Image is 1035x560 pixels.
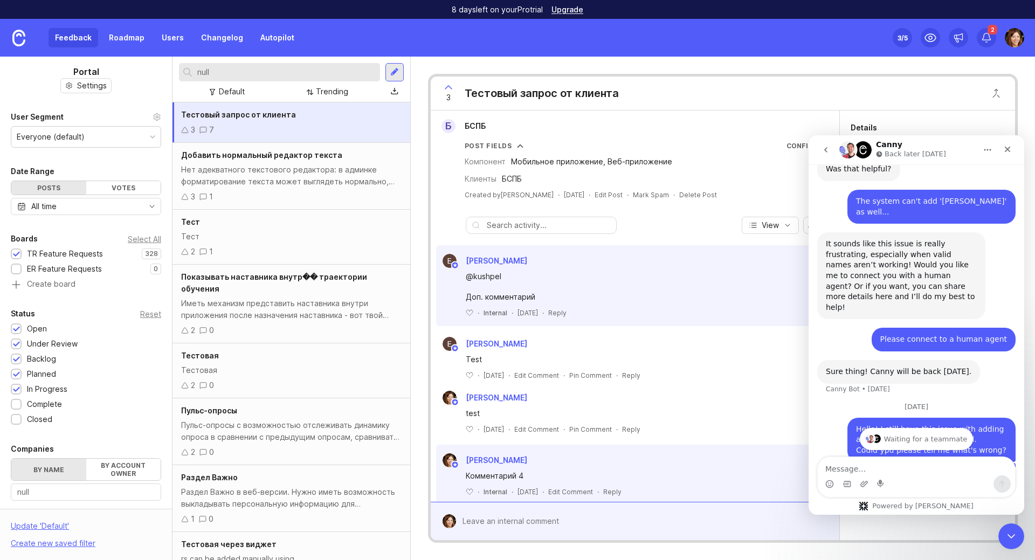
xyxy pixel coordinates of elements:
[209,246,213,258] div: 1
[466,339,527,348] span: [PERSON_NAME]
[27,248,103,260] div: TR Feature Requests
[181,473,238,482] span: Раздел Важно
[209,324,214,336] div: 0
[191,446,195,458] div: 2
[512,487,513,496] div: ·
[27,413,52,425] div: Closed
[851,121,877,134] div: Details
[145,250,158,258] p: 328
[191,324,195,336] div: 2
[478,425,479,434] div: ·
[12,30,25,46] img: Canny Home
[191,124,195,136] div: 3
[181,217,200,226] span: Тест
[563,371,565,380] div: ·
[181,406,237,415] span: Пульс-опросы
[569,371,612,380] div: Pin Comment
[209,191,213,203] div: 1
[466,407,817,419] div: test
[451,344,459,352] img: member badge
[548,308,567,317] div: Reply
[542,308,544,317] div: ·
[191,513,195,525] div: 1
[436,337,527,351] a: Елена Кушпель[PERSON_NAME]
[441,119,456,133] div: Б
[466,393,527,402] span: [PERSON_NAME]
[1005,28,1024,47] img: Elena Kushpel
[465,190,554,199] div: Created by [PERSON_NAME]
[508,425,510,434] div: ·
[435,119,494,133] a: ББСПБ
[181,272,367,293] span: Показывать наставника внутр�� траектории обучения
[181,150,342,160] span: Добавить нормальный редактор текста
[443,254,457,268] img: Елена Кушпель
[191,379,195,391] div: 2
[451,461,459,469] img: member badge
[181,231,402,243] div: Тест
[172,465,410,532] a: Раздел ВажноРаздел Важно в веб-версии. Нужно иметь возможность выкладывать персональную информаци...
[484,371,504,380] span: [DATE]
[465,141,524,150] button: Post Fields
[985,82,1007,104] button: Close button
[803,217,820,234] button: export comments
[11,520,69,537] div: Update ' Default '
[484,425,504,434] span: [DATE]
[27,368,56,380] div: Planned
[616,371,618,380] div: ·
[442,514,456,528] img: Elena Kushpel
[466,470,817,482] div: Комментарий 4
[548,487,593,496] div: Edit Comment
[742,217,799,234] button: View
[11,459,86,480] label: By name
[143,202,161,211] svg: toggle icon
[786,142,827,150] a: Configure
[478,487,479,496] div: ·
[191,246,195,258] div: 2
[11,110,64,123] div: User Segment
[181,110,296,119] span: Тестовый запрос от клиента
[514,371,559,380] div: Edit Comment
[172,343,410,398] a: ТестоваяТестовая20
[465,156,506,168] div: Компонент
[11,537,95,549] div: Create new saved filter
[17,486,155,498] input: null
[27,383,67,395] div: In Progress
[73,65,99,78] h1: Portal
[673,190,675,199] div: ·
[512,308,513,317] div: ·
[219,86,245,98] div: Default
[465,141,512,150] div: Post Fields
[443,391,457,405] img: Elena Kushpel
[140,311,161,317] div: Reset
[181,164,402,188] div: Нет адекватного текстового редактора: в админке форматирование текста может выглядеть нормально, ...
[603,487,622,496] div: Reply
[436,254,527,268] a: Елена Кушпель[PERSON_NAME]
[484,308,507,317] div: Internal
[465,173,496,185] div: Клиенты
[60,78,112,93] a: Settings
[172,102,410,143] a: Тестовый запрос от клиента37
[181,298,402,321] div: Иметь механизм представить наставника внутри приложения после назначения наставника - вот твой на...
